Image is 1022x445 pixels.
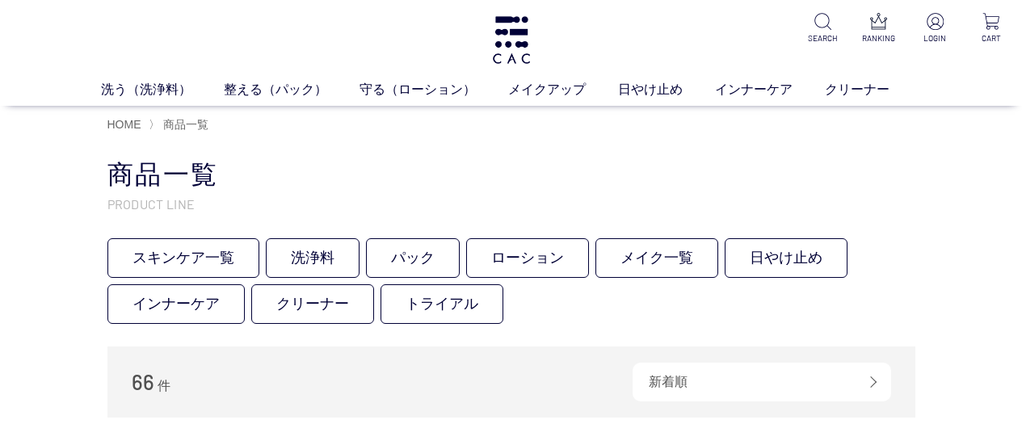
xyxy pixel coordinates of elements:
span: 商品一覧 [163,118,208,131]
a: クリーナー [825,80,922,99]
span: 件 [158,379,170,393]
a: HOME [107,118,141,131]
p: RANKING [860,32,897,44]
a: 洗う（洗浄料） [101,80,224,99]
a: 日やけ止め [618,80,715,99]
a: 商品一覧 [160,118,208,131]
div: 新着順 [633,363,891,401]
a: クリーナー [251,284,374,324]
span: 66 [132,369,154,394]
a: トライアル [381,284,503,324]
a: LOGIN [917,13,953,44]
img: logo [490,16,532,64]
a: 整える（パック） [224,80,360,99]
p: CART [973,32,1009,44]
a: CART [973,13,1009,44]
a: メイク一覧 [595,238,718,278]
p: SEARCH [805,32,841,44]
li: 〉 [149,117,212,132]
h1: 商品一覧 [107,157,915,192]
a: ローション [466,238,589,278]
a: 日やけ止め [725,238,847,278]
a: メイクアップ [508,80,618,99]
a: スキンケア一覧 [107,238,259,278]
a: 守る（ローション） [360,80,508,99]
a: インナーケア [107,284,245,324]
p: LOGIN [917,32,953,44]
a: RANKING [860,13,897,44]
a: パック [366,238,460,278]
a: SEARCH [805,13,841,44]
a: インナーケア [715,80,825,99]
p: PRODUCT LINE [107,195,915,212]
a: 洗浄料 [266,238,360,278]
